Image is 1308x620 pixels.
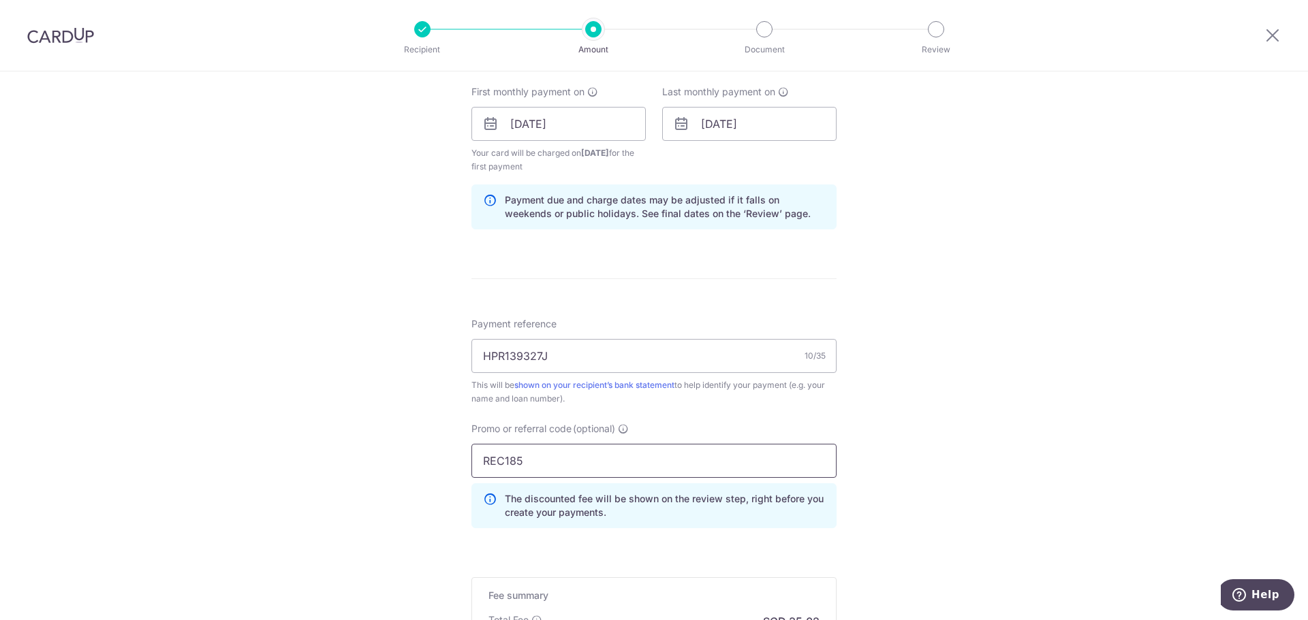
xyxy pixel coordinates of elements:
span: Promo or referral code [471,422,572,436]
div: 10/35 [805,349,826,363]
span: Payment reference [471,317,557,331]
input: DD / MM / YYYY [662,107,837,141]
span: (optional) [573,422,615,436]
p: Recipient [372,43,473,56]
p: Payment due and charge dates may be adjusted if it falls on weekends or public holidays. See fina... [505,193,825,221]
img: CardUp [27,27,94,44]
p: Document [714,43,815,56]
a: shown on your recipient’s bank statement [514,380,674,390]
span: Your card will be charged on [471,146,646,174]
span: Last monthly payment on [662,85,775,99]
span: [DATE] [581,148,609,158]
div: This will be to help identify your payment (e.g. your name and loan number). [471,378,837,406]
p: Amount [543,43,644,56]
input: DD / MM / YYYY [471,107,646,141]
span: First monthly payment on [471,85,585,99]
p: The discounted fee will be shown on the review step, right before you create your payments. [505,492,825,519]
h5: Fee summary [488,589,820,602]
p: Review [886,43,986,56]
iframe: Opens a widget where you can find more information [1221,579,1294,613]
